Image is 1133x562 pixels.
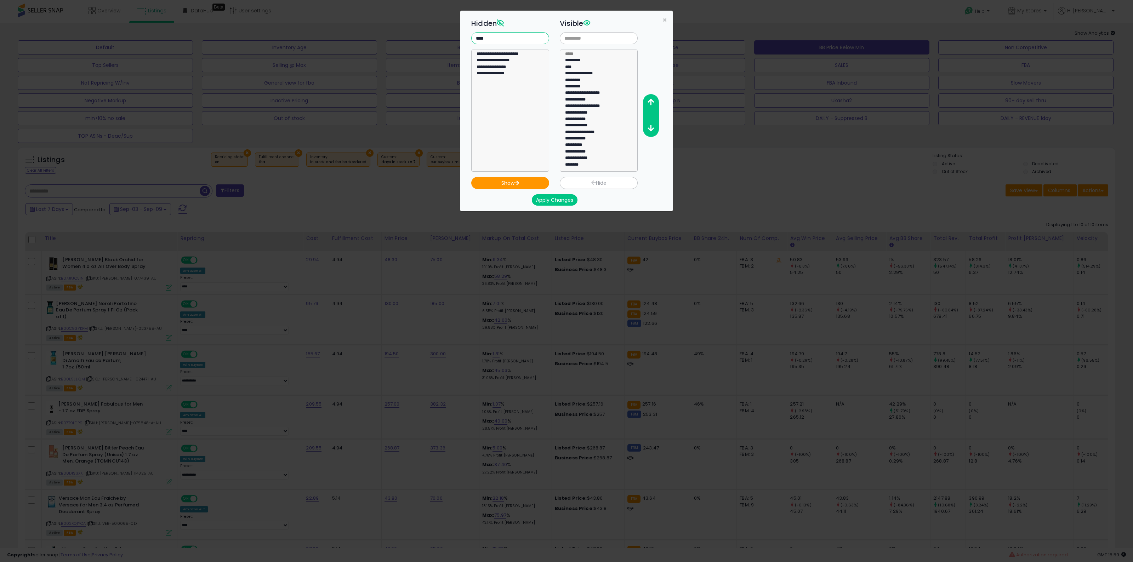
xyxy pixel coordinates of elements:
[471,18,549,29] h3: Hidden
[662,15,667,25] span: ×
[532,194,577,206] button: Apply Changes
[560,18,638,29] h3: Visible
[471,177,549,189] button: Show
[560,177,638,189] button: Hide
